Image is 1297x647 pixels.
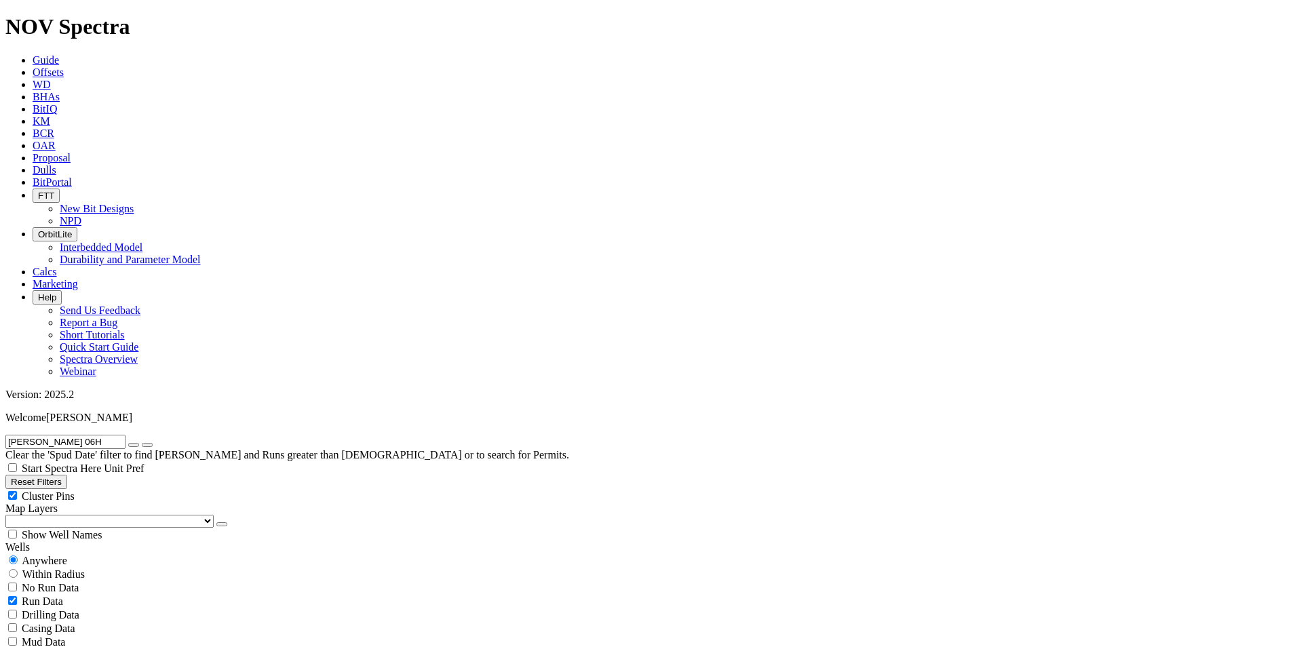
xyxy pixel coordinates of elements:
input: Start Spectra Here [8,463,17,472]
span: Within Radius [22,568,85,580]
button: OrbitLite [33,227,77,241]
a: OAR [33,140,56,151]
h1: NOV Spectra [5,14,1292,39]
span: Clear the 'Spud Date' filter to find [PERSON_NAME] and Runs greater than [DEMOGRAPHIC_DATA] or to... [5,449,569,460]
a: Report a Bug [60,317,117,328]
a: Guide [33,54,59,66]
span: Show Well Names [22,529,102,541]
a: Durability and Parameter Model [60,254,201,265]
span: Casing Data [22,623,75,634]
p: Welcome [5,412,1292,424]
a: Quick Start Guide [60,341,138,353]
a: Interbedded Model [60,241,142,253]
span: Unit Pref [104,463,144,474]
a: Proposal [33,152,71,163]
a: BHAs [33,91,60,102]
span: Cluster Pins [22,490,75,502]
a: Spectra Overview [60,353,138,365]
a: Send Us Feedback [60,305,140,316]
a: Calcs [33,266,57,277]
span: FTT [38,191,54,201]
a: Webinar [60,366,96,377]
a: NPD [60,215,81,227]
button: Reset Filters [5,475,67,489]
span: OrbitLite [38,229,72,239]
span: Drilling Data [22,609,79,621]
a: Offsets [33,66,64,78]
input: Search [5,435,125,449]
span: No Run Data [22,582,79,593]
div: Version: 2025.2 [5,389,1292,401]
span: Help [38,292,56,302]
a: Dulls [33,164,56,176]
span: [PERSON_NAME] [46,412,132,423]
a: BitIQ [33,103,57,115]
div: Wells [5,541,1292,553]
a: Short Tutorials [60,329,125,340]
button: FTT [33,189,60,203]
a: New Bit Designs [60,203,134,214]
a: BCR [33,128,54,139]
button: Help [33,290,62,305]
a: WD [33,79,51,90]
a: KM [33,115,50,127]
span: Anywhere [22,555,67,566]
span: Map Layers [5,503,58,514]
span: Run Data [22,595,63,607]
a: Marketing [33,278,78,290]
span: Start Spectra Here [22,463,101,474]
a: BitPortal [33,176,72,188]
